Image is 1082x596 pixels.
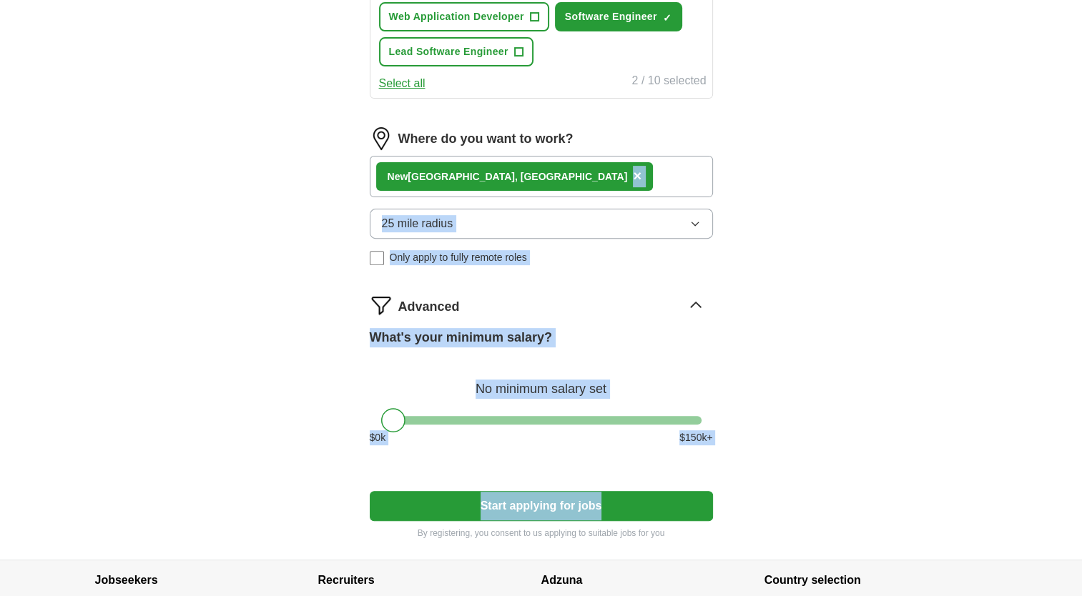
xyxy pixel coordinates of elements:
button: Software Engineer✓ [555,2,682,31]
div: No minimum salary set [370,364,713,399]
button: Lead Software Engineer [379,37,533,66]
button: 25 mile radius [370,209,713,239]
span: Advanced [398,297,460,317]
span: ✓ [663,12,672,24]
button: Select all [379,75,426,92]
div: [GEOGRAPHIC_DATA], [GEOGRAPHIC_DATA] [388,169,628,184]
span: Only apply to fully remote roles [390,250,527,265]
span: $ 150 k+ [679,430,712,445]
img: filter [370,294,393,317]
label: Where do you want to work? [398,129,574,149]
button: × [633,166,641,187]
strong: New [388,171,408,182]
span: $ 0 k [370,430,386,445]
span: × [633,168,641,184]
div: 2 / 10 selected [631,72,706,92]
span: Lead Software Engineer [389,44,508,59]
p: By registering, you consent to us applying to suitable jobs for you [370,527,713,540]
button: Start applying for jobs [370,491,713,521]
button: Web Application Developer [379,2,549,31]
span: Software Engineer [565,9,657,24]
label: What's your minimum salary? [370,328,552,347]
img: location.png [370,127,393,150]
span: Web Application Developer [389,9,524,24]
span: 25 mile radius [382,215,453,232]
input: Only apply to fully remote roles [370,251,384,265]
